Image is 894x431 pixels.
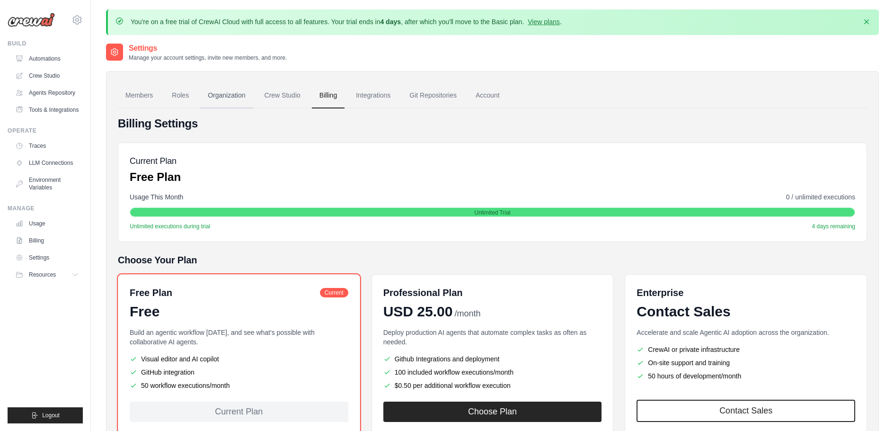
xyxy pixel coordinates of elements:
[129,43,287,54] h2: Settings
[383,328,602,347] p: Deploy production AI agents that automate complex tasks as often as needed.
[637,400,855,422] a: Contact Sales
[383,354,602,364] li: Github Integrations and deployment
[130,402,348,422] div: Current Plan
[383,286,463,299] h6: Professional Plan
[42,412,60,419] span: Logout
[118,83,160,108] a: Members
[348,83,398,108] a: Integrations
[130,286,172,299] h6: Free Plan
[8,127,83,135] div: Operate
[131,17,562,27] p: You're on a free trial of CrewAI Cloud with full access to all features. Your trial ends in , aft...
[320,288,348,297] span: Current
[257,83,308,108] a: Crew Studio
[130,328,348,347] p: Build an agentic workflow [DATE], and see what's possible with collaborative AI agents.
[11,138,83,153] a: Traces
[118,253,867,267] h5: Choose Your Plan
[312,83,345,108] a: Billing
[164,83,196,108] a: Roles
[130,154,181,168] h5: Current Plan
[200,83,253,108] a: Organization
[11,267,83,282] button: Resources
[383,303,453,320] span: USD 25.00
[11,155,83,171] a: LLM Connections
[474,209,510,216] span: Unlimited Trial
[637,303,855,320] div: Contact Sales
[637,345,855,354] li: CrewAI or private infrastructure
[402,83,464,108] a: Git Repositories
[8,407,83,423] button: Logout
[528,18,559,26] a: View plans
[130,192,183,202] span: Usage This Month
[454,307,480,320] span: /month
[383,402,602,422] button: Choose Plan
[8,13,55,27] img: Logo
[130,303,348,320] div: Free
[130,368,348,377] li: GitHub integration
[11,250,83,265] a: Settings
[11,51,83,66] a: Automations
[380,18,401,26] strong: 4 days
[11,216,83,231] a: Usage
[812,223,855,230] span: 4 days remaining
[637,286,855,299] h6: Enterprise
[129,54,287,62] p: Manage your account settings, invite new members, and more.
[11,233,83,248] a: Billing
[637,371,855,381] li: 50 hours of development/month
[637,358,855,368] li: On-site support and training
[29,271,56,278] span: Resources
[11,102,83,117] a: Tools & Integrations
[130,381,348,390] li: 50 workflow executions/month
[8,205,83,212] div: Manage
[383,368,602,377] li: 100 included workflow executions/month
[383,381,602,390] li: $0.50 per additional workflow execution
[11,85,83,100] a: Agents Repository
[786,192,855,202] span: 0 / unlimited executions
[468,83,507,108] a: Account
[8,40,83,47] div: Build
[130,223,210,230] span: Unlimited executions during trial
[637,328,855,337] p: Accelerate and scale Agentic AI adoption across the organization.
[130,354,348,364] li: Visual editor and AI copilot
[130,170,181,185] p: Free Plan
[11,172,83,195] a: Environment Variables
[118,116,867,131] h4: Billing Settings
[11,68,83,83] a: Crew Studio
